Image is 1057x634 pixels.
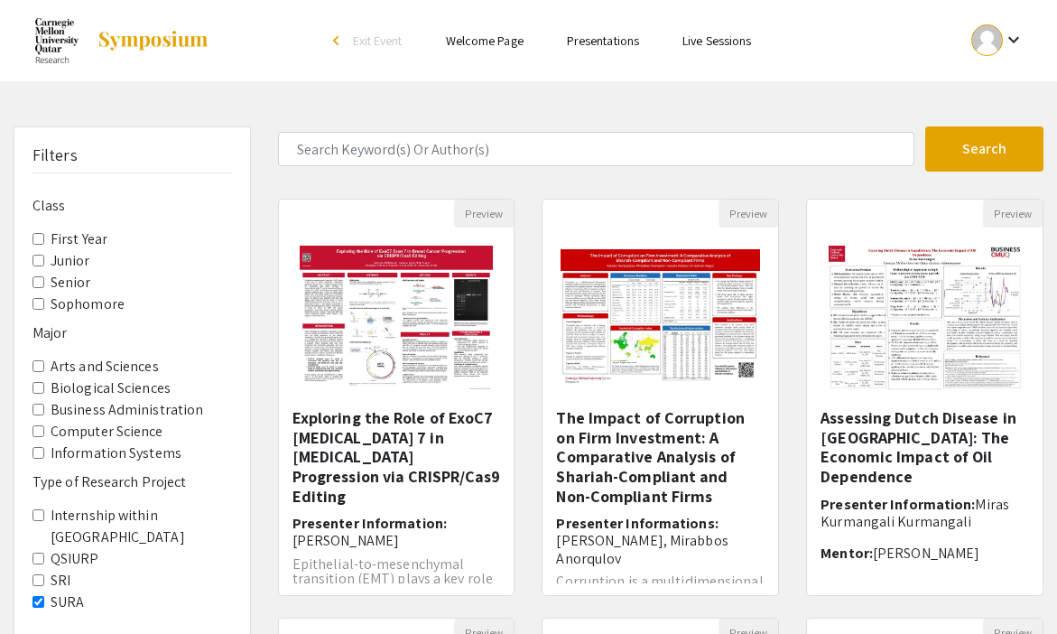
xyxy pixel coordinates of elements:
a: Welcome Page [446,33,524,49]
h6: Presenter Information: [292,515,501,549]
label: Sophomore [51,294,125,315]
span: [PERSON_NAME] [292,531,399,550]
label: First Year [51,228,107,250]
h6: Class [32,197,232,214]
button: Preview [454,200,514,228]
img: <p class="ql-align-center"><strong style="background-color: transparent; color: rgb(192, 0, 0);">... [811,228,1039,408]
h5: Filters [32,145,78,165]
a: Live Sessions [682,33,751,49]
a: Summer Undergraduate Research Showcase 2025 [14,18,209,63]
div: Open Presentation <p>Exploring the Role of ExoC7 Exon 7 in Breast Cancer Progression via CRISPR/C... [278,199,515,596]
img: <p>The Impact of Corruption on Firm Investment: A Comparative Analysis of Shariah-Compliant and N... [542,231,778,406]
h5: Assessing Dutch Disease in [GEOGRAPHIC_DATA]: The Economic Impact of Oil Dependence [821,408,1029,486]
label: Business Administration [51,399,203,421]
div: Open Presentation <p class="ql-align-center"><strong style="background-color: transparent; color:... [806,199,1043,596]
h6: Presenter Informations: [556,515,765,567]
button: Preview [719,200,778,228]
img: Symposium by ForagerOne [97,30,209,51]
span: Miras Kurmangali Kurmangali [821,495,1009,531]
iframe: Chat [14,553,77,620]
img: Summer Undergraduate Research Showcase 2025 [35,18,79,63]
h5: Exploring the Role of ExoC7 [MEDICAL_DATA] 7 in [MEDICAL_DATA] Progression via CRISPR/Cas9 Editing [292,408,501,506]
button: Expand account dropdown [952,20,1043,61]
div: Open Presentation <p>The Impact of Corruption on Firm Investment: A Comparative Analysis of Shari... [542,199,779,596]
img: <p>Exploring the Role of ExoC7 Exon 7 in Breast Cancer Progression via CRISPR/Cas9 Editing</p> [282,228,510,408]
button: Preview [983,200,1043,228]
label: Senior [51,272,91,294]
h5: The Impact of Corruption on Firm Investment: A Comparative Analysis of Shariah-Compliant and Non-... [556,408,765,506]
a: Presentations [567,33,639,49]
label: Information Systems [51,443,181,464]
label: Junior [51,250,90,272]
h6: Major [32,324,232,341]
span: [PERSON_NAME], Mirabbos Anorqulov [556,531,728,567]
input: Search Keyword(s) Or Author(s) [278,132,914,166]
button: Search [925,126,1043,172]
label: Computer Science [51,421,163,443]
mat-icon: Expand account dropdown [1003,29,1025,51]
span: [PERSON_NAME] [873,544,979,563]
label: Biological Sciences [51,378,171,399]
span: Mentor: [821,544,873,563]
label: QSIURP [51,548,99,570]
div: arrow_back_ios [333,35,344,46]
span: Exit Event [353,33,403,49]
h6: Presenter Information: [821,496,1029,530]
label: Internship within [GEOGRAPHIC_DATA] [51,505,232,548]
label: Arts and Sciences [51,356,159,378]
h6: Type of Research Project [32,473,232,490]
